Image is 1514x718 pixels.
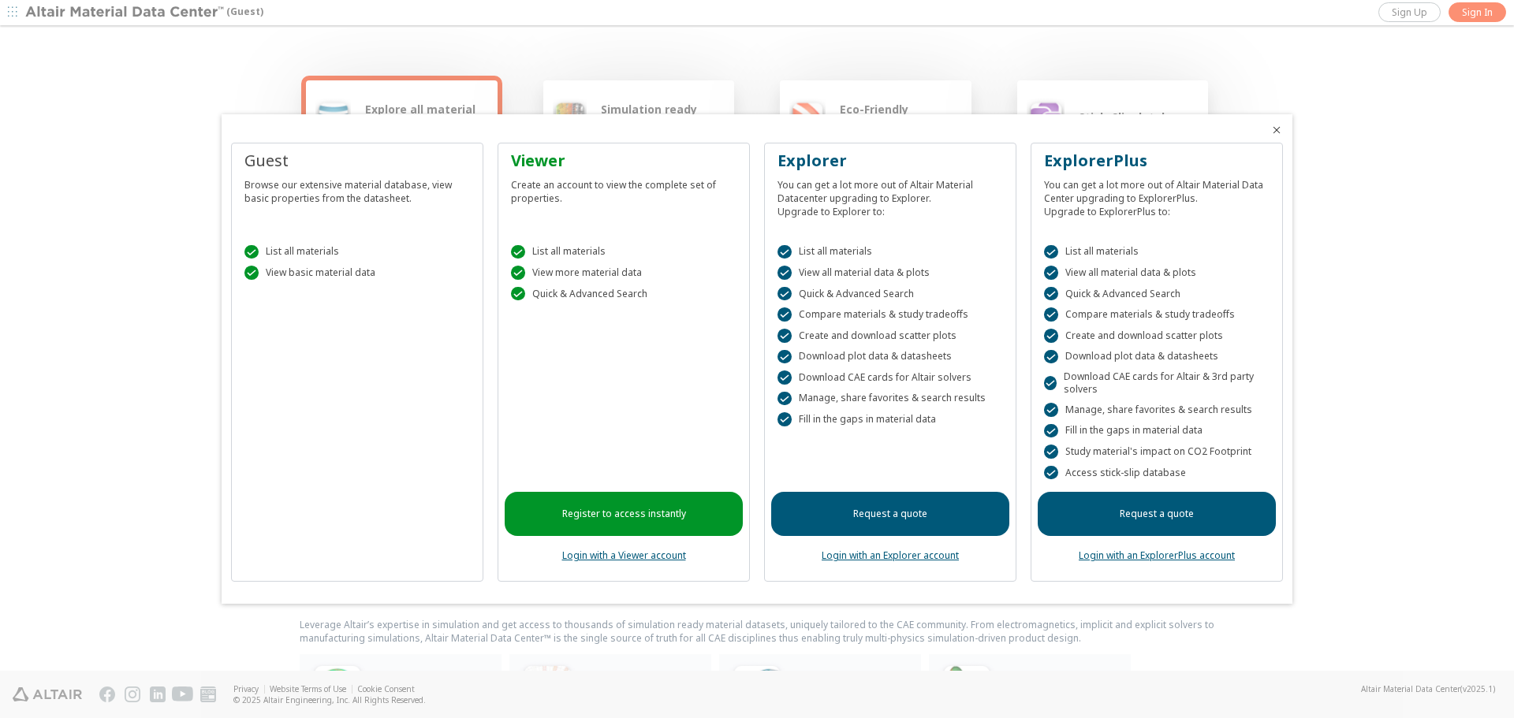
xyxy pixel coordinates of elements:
[1044,307,1270,322] div: Compare materials & study tradeoffs
[778,329,1003,343] div: Create and download scatter plots
[1044,403,1270,417] div: Manage, share favorites & search results
[778,350,792,364] div: 
[1044,245,1270,259] div: List all materials
[1044,376,1057,390] div: 
[1044,445,1058,459] div: 
[778,266,1003,280] div: View all material data & plots
[778,412,1003,426] div: Fill in the gaps in material data
[778,245,1003,259] div: List all materials
[778,370,792,385] div: 
[511,266,525,280] div: 
[511,287,525,301] div: 
[244,266,470,280] div: View basic material data
[1044,287,1270,301] div: Quick & Advanced Search
[511,245,736,259] div: List all materials
[1044,329,1058,343] div: 
[778,329,792,343] div: 
[1044,466,1270,480] div: Access stick-slip database
[778,287,1003,301] div: Quick & Advanced Search
[244,245,259,259] div: 
[511,150,736,172] div: Viewer
[771,492,1009,536] a: Request a quote
[1044,445,1270,459] div: Study material's impact on CO2 Footprint
[505,492,743,536] a: Register to access instantly
[1044,245,1058,259] div: 
[778,150,1003,172] div: Explorer
[822,549,959,562] a: Login with an Explorer account
[778,392,1003,406] div: Manage, share favorites & search results
[778,287,792,301] div: 
[1044,266,1270,280] div: View all material data & plots
[1270,124,1283,136] button: Close
[778,307,1003,322] div: Compare materials & study tradeoffs
[244,266,259,280] div: 
[1044,424,1058,438] div: 
[1044,307,1058,322] div: 
[1038,492,1276,536] a: Request a quote
[778,370,1003,385] div: Download CAE cards for Altair solvers
[778,307,792,322] div: 
[244,245,470,259] div: List all materials
[1044,350,1058,364] div: 
[244,150,470,172] div: Guest
[778,266,792,280] div: 
[511,266,736,280] div: View more material data
[1044,466,1058,480] div: 
[1044,329,1270,343] div: Create and download scatter plots
[1044,150,1270,172] div: ExplorerPlus
[778,350,1003,364] div: Download plot data & datasheets
[244,172,470,205] div: Browse our extensive material database, view basic properties from the datasheet.
[1044,350,1270,364] div: Download plot data & datasheets
[511,287,736,301] div: Quick & Advanced Search
[778,245,792,259] div: 
[778,392,792,406] div: 
[1044,403,1058,417] div: 
[562,549,686,562] a: Login with a Viewer account
[1044,172,1270,218] div: You can get a lot more out of Altair Material Data Center upgrading to ExplorerPlus. Upgrade to E...
[1079,549,1235,562] a: Login with an ExplorerPlus account
[1044,424,1270,438] div: Fill in the gaps in material data
[1044,287,1058,301] div: 
[1044,370,1270,396] div: Download CAE cards for Altair & 3rd party solvers
[511,172,736,205] div: Create an account to view the complete set of properties.
[511,245,525,259] div: 
[778,412,792,426] div: 
[778,172,1003,218] div: You can get a lot more out of Altair Material Datacenter upgrading to Explorer. Upgrade to Explor...
[1044,266,1058,280] div: 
